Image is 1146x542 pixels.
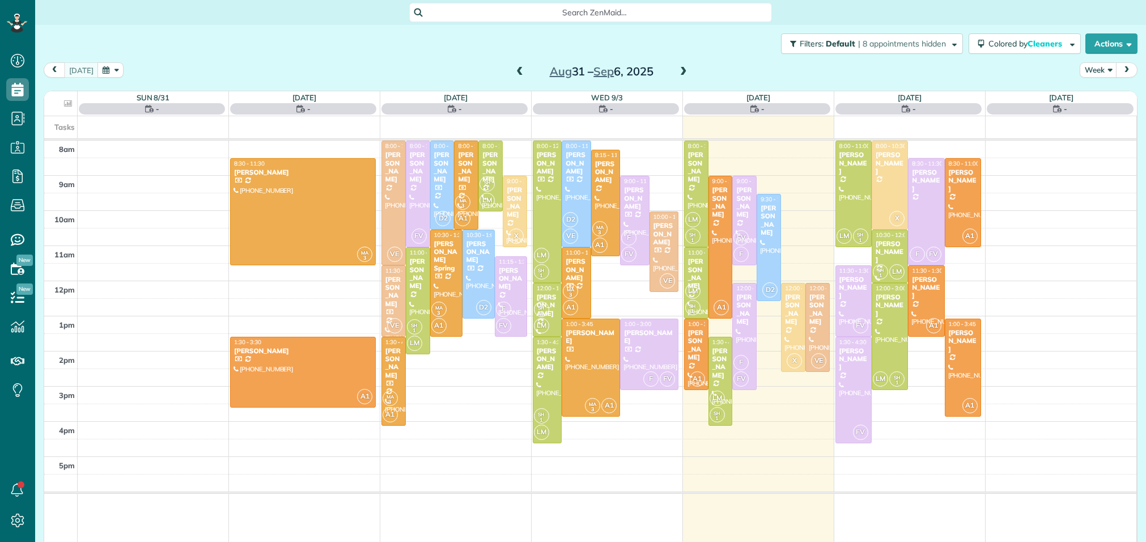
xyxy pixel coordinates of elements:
[912,103,916,115] span: -
[624,320,651,328] span: 1:00 - 3:00
[653,222,675,246] div: [PERSON_NAME]
[537,285,567,292] span: 12:00 - 1:30
[156,103,159,115] span: -
[775,33,963,54] a: Filters: Default | 8 appointments hidden
[894,374,901,380] span: SH
[595,160,617,184] div: [PERSON_NAME]
[685,283,701,299] span: LM
[787,353,802,369] span: X
[385,276,402,308] div: [PERSON_NAME]
[733,230,749,245] span: FV
[411,322,418,328] span: SH
[809,285,840,292] span: 12:00 - 2:30
[926,318,941,333] span: A1
[762,282,778,298] span: D2
[853,425,868,440] span: FV
[854,235,868,246] small: 1
[858,39,946,49] span: | 8 appointments hidden
[538,304,545,311] span: SH
[466,240,491,264] div: [PERSON_NAME]
[482,142,513,150] span: 8:00 - 10:00
[407,336,422,351] span: LM
[565,329,617,345] div: [PERSON_NAME]
[710,413,724,424] small: 1
[712,177,740,185] span: 9:00 - 1:00
[811,353,826,369] span: VE
[926,247,941,262] span: FV
[434,240,459,273] div: [PERSON_NAME] Spring
[912,267,943,274] span: 11:30 - 1:30
[712,186,729,219] div: [PERSON_NAME]
[589,401,596,407] span: MA
[383,407,398,422] span: A1
[563,300,578,315] span: A1
[949,320,976,328] span: 1:00 - 3:45
[534,270,549,281] small: 1
[507,177,537,185] span: 9:00 - 11:00
[911,276,941,300] div: [PERSON_NAME]
[361,249,368,256] span: MA
[621,230,636,245] span: F
[857,231,864,238] span: SH
[873,270,888,281] small: 1
[538,267,545,273] span: SH
[484,179,491,185] span: SH
[969,33,1081,54] button: Colored byCleaners
[736,177,767,185] span: 9:00 - 11:30
[837,228,852,244] span: LM
[948,168,978,193] div: [PERSON_NAME]
[307,103,311,115] span: -
[889,211,905,226] span: X
[962,398,978,413] span: A1
[660,273,675,289] span: VE
[563,228,578,244] span: VE
[292,93,317,102] a: [DATE]
[410,142,440,150] span: 8:00 - 11:00
[385,142,416,150] span: 8:00 - 11:30
[687,151,705,184] div: [PERSON_NAME]
[458,142,489,150] span: 8:00 - 10:30
[781,33,963,54] button: Filters: Default | 8 appointments hidden
[358,253,372,264] small: 3
[689,231,696,238] span: SH
[800,39,824,49] span: Filters:
[591,93,623,102] a: Wed 9/3
[839,142,870,150] span: 8:00 - 11:00
[59,355,75,365] span: 2pm
[357,389,372,404] span: A1
[537,142,567,150] span: 8:00 - 12:00
[536,151,558,175] div: [PERSON_NAME]
[826,39,856,49] span: Default
[686,306,700,317] small: 1
[839,276,868,300] div: [PERSON_NAME]
[746,93,771,102] a: [DATE]
[1064,103,1067,115] span: -
[585,404,600,415] small: 3
[496,318,511,333] span: FV
[456,201,470,211] small: 3
[688,142,719,150] span: 8:00 - 11:00
[733,371,749,387] span: FV
[610,103,613,115] span: -
[466,231,497,239] span: 10:30 - 1:00
[530,65,672,78] h2: 31 – 6, 2025
[761,196,791,203] span: 9:30 - 12:30
[712,338,740,346] span: 1:30 - 4:00
[565,257,587,282] div: [PERSON_NAME]
[431,318,447,333] span: A1
[383,397,397,408] small: 3
[733,247,749,262] span: F
[387,318,402,333] span: VE
[889,264,905,280] span: LM
[686,235,700,246] small: 1
[408,325,422,336] small: 1
[434,231,465,239] span: 10:30 - 1:30
[234,347,372,355] div: [PERSON_NAME]
[64,62,99,78] button: [DATE]
[459,103,462,115] span: -
[59,145,75,154] span: 8am
[714,410,720,416] span: SH
[44,62,65,78] button: prev
[875,151,905,175] div: [PERSON_NAME]
[736,186,753,219] div: [PERSON_NAME]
